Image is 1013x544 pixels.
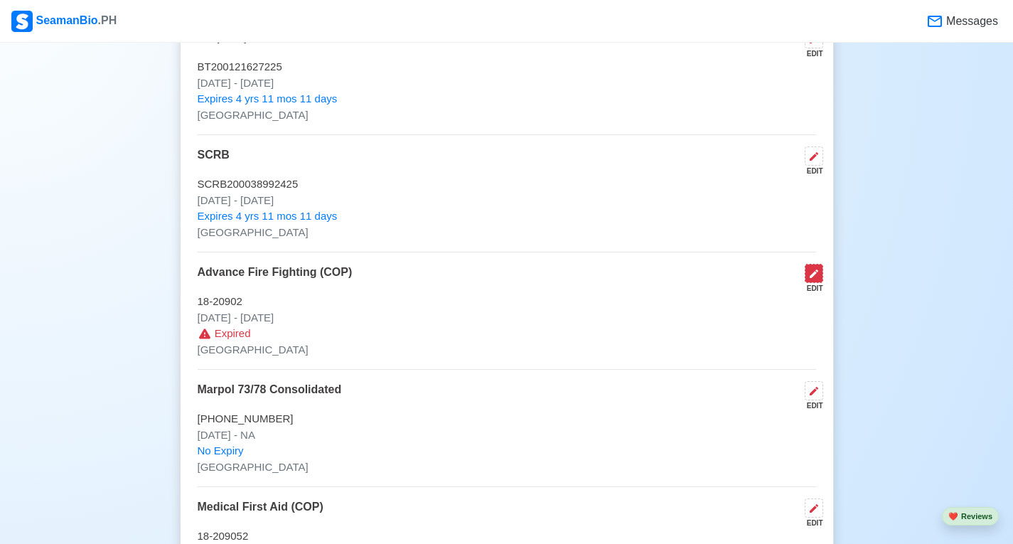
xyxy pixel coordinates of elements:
[198,294,816,310] p: 18-20902
[198,146,230,176] p: SCRB
[11,11,117,32] div: SeamanBio
[198,310,816,326] p: [DATE] - [DATE]
[198,107,816,124] p: [GEOGRAPHIC_DATA]
[943,13,998,30] span: Messages
[198,225,816,241] p: [GEOGRAPHIC_DATA]
[198,459,816,476] p: [GEOGRAPHIC_DATA]
[198,193,816,209] p: [DATE] - [DATE]
[198,427,816,444] p: [DATE] - NA
[198,176,816,193] p: SCRB200038992425
[98,14,117,26] span: .PH
[198,91,338,107] span: Expires 4 yrs 11 mos 11 days
[198,29,248,59] p: BT (COP)
[198,498,323,528] p: Medical First Aid (COP)
[799,400,823,411] div: EDIT
[198,411,816,427] p: [PHONE_NUMBER]
[11,11,33,32] img: Logo
[198,381,342,411] p: Marpol 73/78 Consolidated
[198,75,816,92] p: [DATE] - [DATE]
[198,264,353,294] p: Advance Fire Fighting (COP)
[799,518,823,528] div: EDIT
[799,48,823,59] div: EDIT
[799,166,823,176] div: EDIT
[198,59,816,75] p: BT200121627225
[942,507,999,526] button: heartReviews
[198,342,816,358] p: [GEOGRAPHIC_DATA]
[215,326,251,342] span: Expired
[948,512,958,521] span: heart
[198,443,244,459] span: No Expiry
[198,208,338,225] span: Expires 4 yrs 11 mos 11 days
[799,283,823,294] div: EDIT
